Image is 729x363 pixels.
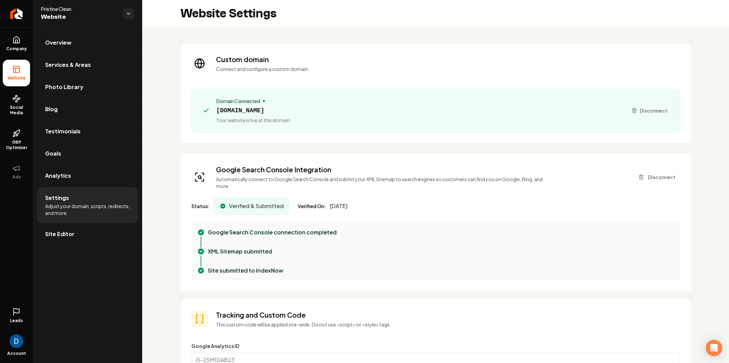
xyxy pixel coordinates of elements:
span: Pristine Clean [41,5,118,12]
span: Account [7,351,26,356]
p: Google Search Console connection completed [208,228,337,236]
span: Disconnect [640,107,667,114]
span: Analytics [45,172,71,180]
a: Photo Library [37,76,138,98]
span: Leads [10,318,23,323]
span: Verified & Submitted [229,202,284,210]
a: Analytics [37,165,138,187]
a: Overview [37,32,138,54]
p: XML Sitemap submitted [208,247,272,256]
img: David Rice [10,334,23,348]
a: Social Media [3,89,30,121]
h2: Website Settings [180,7,276,20]
p: This custom code will be applied site-wide. Do not use <script> or <style> tags. [216,321,680,328]
span: Status: [191,203,210,209]
a: Site Editor [37,223,138,245]
img: Rebolt Logo [10,8,23,19]
a: Services & Areas [37,54,138,76]
span: [DATE] [330,202,348,210]
a: Company [3,30,30,57]
h3: Custom domain [216,55,680,64]
a: Leads [3,302,30,329]
span: Site Editor [45,230,75,238]
span: Services & Areas [45,61,91,69]
p: Site submitted to IndexNow [208,266,283,275]
span: Ads [10,174,24,180]
span: Settings [45,194,69,202]
span: Social Media [3,105,30,116]
a: GBP Optimizer [3,124,30,156]
span: Testimonials [45,127,81,135]
label: Google Analytics ID [191,343,239,349]
p: Automatically connect to Google Search Console and submit your XML Sitemap to search engines so c... [216,176,554,189]
span: [DOMAIN_NAME] [216,106,290,115]
span: Your website is live at this domain [216,117,290,124]
button: Disconnect [627,104,672,117]
div: Open Intercom Messenger [706,340,722,356]
h3: Tracking and Custom Code [216,310,680,320]
p: Connect and configure a custom domain. [216,66,680,72]
span: Verified On: [298,203,326,209]
span: Website [5,75,28,81]
span: Overview [45,39,71,47]
span: Adjust your domain, scripts, redirects, and more. [45,203,130,216]
span: Photo Library [45,83,83,91]
button: Open user button [10,332,23,348]
a: Testimonials [37,120,138,142]
span: Domain Connected [216,98,260,104]
span: Blog [45,105,58,113]
span: Company [3,46,30,52]
span: Goals [45,149,61,158]
button: Disconnect [634,170,680,184]
a: Goals [37,143,138,164]
h3: Google Search Console Integration [216,165,554,174]
span: GBP Optimizer [3,140,30,150]
a: Blog [37,98,138,120]
span: Website [41,12,118,22]
button: Ads [3,159,30,185]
